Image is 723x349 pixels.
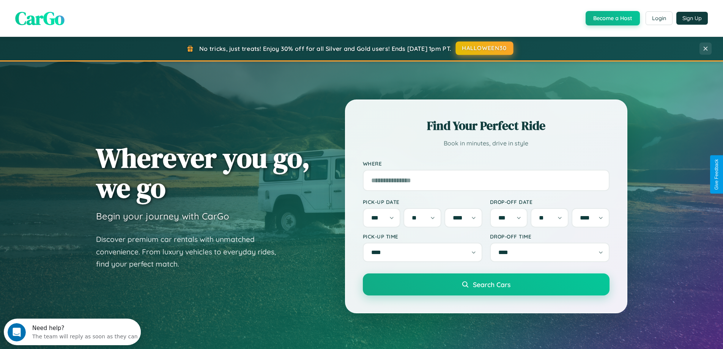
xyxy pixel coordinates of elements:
[363,117,610,134] h2: Find Your Perfect Ride
[714,159,719,190] div: Give Feedback
[646,11,673,25] button: Login
[199,45,451,52] span: No tricks, just treats! Enjoy 30% off for all Silver and Gold users! Ends [DATE] 1pm PT.
[473,280,510,289] span: Search Cars
[363,199,482,205] label: Pick-up Date
[490,199,610,205] label: Drop-off Date
[96,210,229,222] h3: Begin your journey with CarGo
[676,12,708,25] button: Sign Up
[363,138,610,149] p: Book in minutes, drive in style
[96,143,310,203] h1: Wherever you go, we go
[8,323,26,341] iframe: Intercom live chat
[3,3,141,24] div: Open Intercom Messenger
[456,41,514,55] button: HALLOWEEN30
[15,6,65,31] span: CarGo
[363,233,482,240] label: Pick-up Time
[363,273,610,295] button: Search Cars
[363,160,610,167] label: Where
[28,6,134,13] div: Need help?
[96,233,286,270] p: Discover premium car rentals with unmatched convenience. From luxury vehicles to everyday rides, ...
[4,319,141,345] iframe: Intercom live chat discovery launcher
[28,13,134,21] div: The team will reply as soon as they can
[490,233,610,240] label: Drop-off Time
[586,11,640,25] button: Become a Host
